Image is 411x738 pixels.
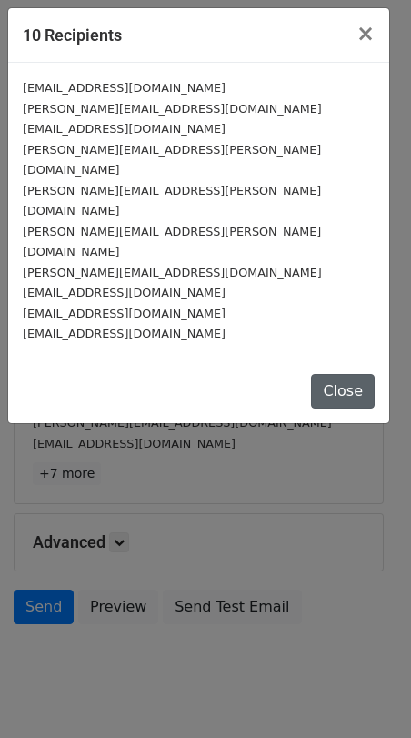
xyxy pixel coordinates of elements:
[23,102,322,116] small: [PERSON_NAME][EMAIL_ADDRESS][DOMAIN_NAME]
[320,651,411,738] iframe: Chat Widget
[23,225,321,259] small: [PERSON_NAME][EMAIL_ADDRESS][PERSON_NAME][DOMAIN_NAME]
[23,23,122,47] h5: 10 Recipients
[311,374,375,409] button: Close
[23,143,321,177] small: [PERSON_NAME][EMAIL_ADDRESS][PERSON_NAME][DOMAIN_NAME]
[356,21,375,46] span: ×
[320,651,411,738] div: Widget de chat
[23,122,226,136] small: [EMAIL_ADDRESS][DOMAIN_NAME]
[23,81,226,95] small: [EMAIL_ADDRESS][DOMAIN_NAME]
[23,184,321,218] small: [PERSON_NAME][EMAIL_ADDRESS][PERSON_NAME][DOMAIN_NAME]
[23,286,226,299] small: [EMAIL_ADDRESS][DOMAIN_NAME]
[23,266,322,279] small: [PERSON_NAME][EMAIL_ADDRESS][DOMAIN_NAME]
[342,8,389,59] button: Close
[23,307,226,320] small: [EMAIL_ADDRESS][DOMAIN_NAME]
[23,327,226,340] small: [EMAIL_ADDRESS][DOMAIN_NAME]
